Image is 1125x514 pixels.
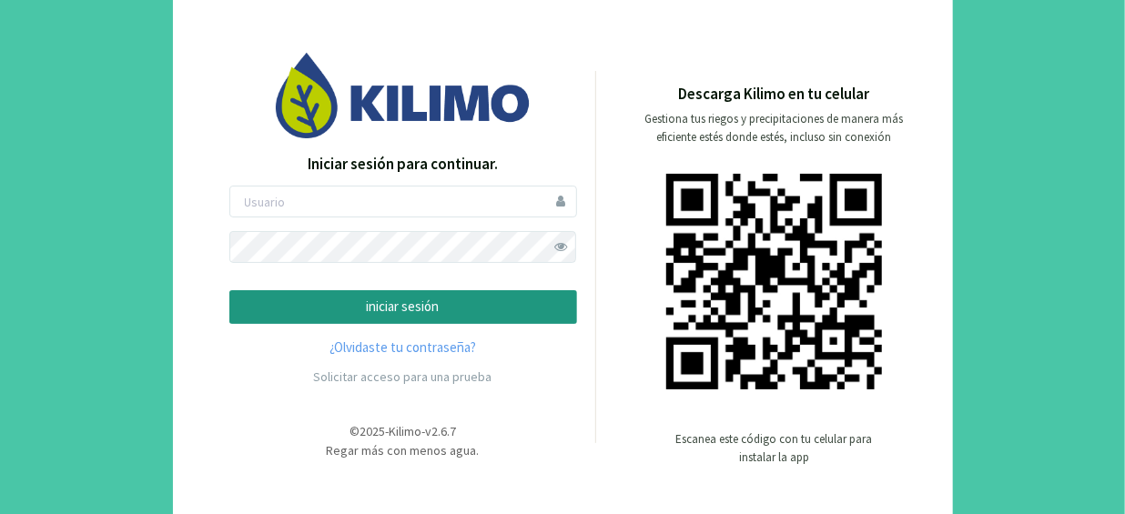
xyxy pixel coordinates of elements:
span: v2.6.7 [425,423,456,439]
img: Image [276,53,531,137]
p: iniciar sesión [245,297,562,317]
button: iniciar sesión [229,290,577,324]
span: 2025 [360,423,385,439]
a: ¿Olvidaste tu contraseña? [229,338,577,358]
p: Gestiona tus riegos y precipitaciones de manera más eficiente estés donde estés, incluso sin cone... [634,110,915,146]
span: - [421,423,425,439]
p: Descarga Kilimo en tu celular [679,83,870,106]
a: Solicitar acceso para una prueba [314,368,492,385]
p: Escanea este código con tu celular para instalar la app [674,430,875,467]
span: © [350,423,360,439]
input: Usuario [229,186,577,217]
span: Regar más con menos agua. [327,442,480,459]
p: Iniciar sesión para continuar. [229,153,577,176]
span: - [385,423,389,439]
span: Kilimo [389,423,421,439]
img: qr code [666,174,882,389]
